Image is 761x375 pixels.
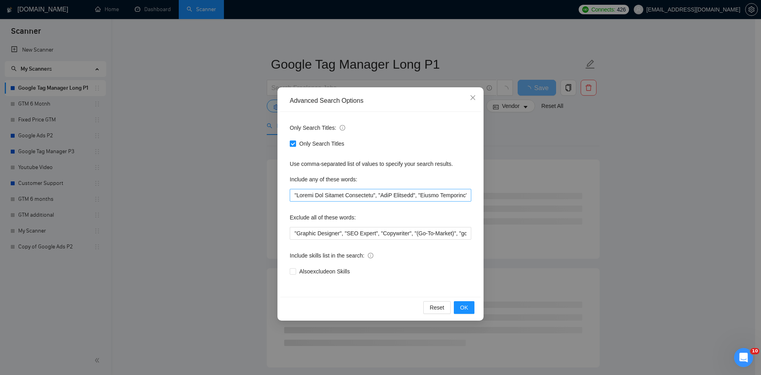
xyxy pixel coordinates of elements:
[423,301,451,314] button: Reset
[470,94,476,101] span: close
[340,125,345,131] span: info-circle
[296,139,348,148] span: Only Search Titles
[290,123,345,132] span: Only Search Titles:
[460,303,468,312] span: OK
[296,267,353,276] span: Also exclude on Skills
[290,173,357,186] label: Include any of these words:
[462,87,484,109] button: Close
[290,160,471,168] div: Use comma-separated list of values to specify your search results.
[430,303,444,312] span: Reset
[290,251,373,260] span: Include skills list in the search:
[368,253,373,258] span: info-circle
[290,96,471,105] div: Advanced Search Options
[290,211,356,224] label: Exclude all of these words:
[734,348,753,367] iframe: Intercom live chat
[454,301,474,314] button: OK
[750,348,759,354] span: 10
